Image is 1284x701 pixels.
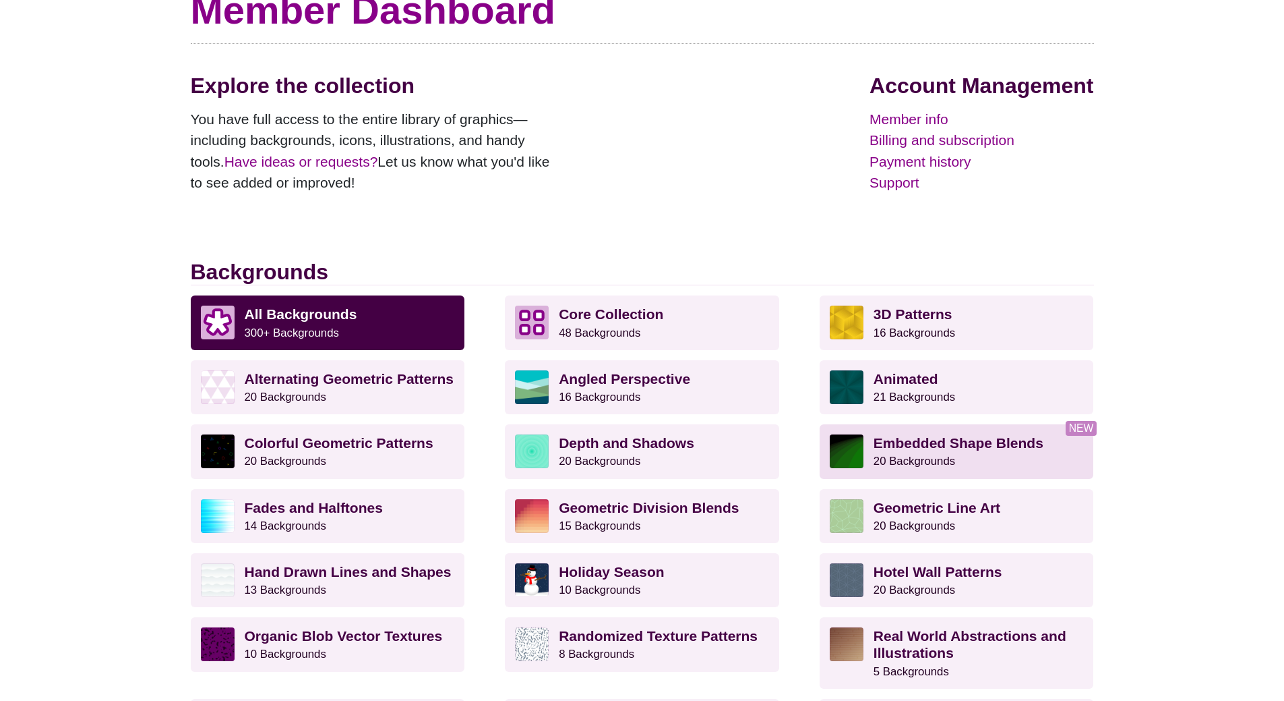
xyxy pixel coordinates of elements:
small: 20 Backgrounds [245,391,326,403]
img: green rave light effect animated background [830,370,863,404]
img: red-to-yellow gradient large pixel grid [515,499,549,533]
a: Core Collection 48 Backgrounds [505,296,779,349]
small: 13 Backgrounds [245,584,326,596]
a: Fades and Halftones14 Backgrounds [191,489,465,543]
img: green layered rings within rings [515,434,549,468]
small: 15 Backgrounds [559,520,640,532]
a: Geometric Line Art20 Backgrounds [820,489,1094,543]
a: Animated21 Backgrounds [820,360,1094,414]
strong: Colorful Geometric Patterns [245,435,433,451]
strong: Hand Drawn Lines and Shapes [245,564,452,580]
small: 10 Backgrounds [559,584,640,596]
a: Embedded Shape Blends20 Backgrounds [820,424,1094,478]
strong: Alternating Geometric Patterns [245,371,454,387]
small: 300+ Backgrounds [245,327,339,339]
strong: Randomized Texture Patterns [559,628,758,644]
img: blue lights stretching horizontally over white [201,499,235,533]
img: wooden floor pattern [830,627,863,661]
strong: Angled Perspective [559,371,690,387]
strong: Core Collection [559,306,663,322]
img: gray texture pattern on white [515,627,549,661]
a: Colorful Geometric Patterns20 Backgrounds [191,424,465,478]
strong: Geometric Division Blends [559,500,739,515]
small: 10 Backgrounds [245,648,326,661]
small: 14 Backgrounds [245,520,326,532]
small: 20 Backgrounds [874,584,955,596]
small: 8 Backgrounds [559,648,634,661]
img: geometric web of connecting lines [830,499,863,533]
strong: Hotel Wall Patterns [874,564,1002,580]
strong: Holiday Season [559,564,664,580]
small: 5 Backgrounds [874,665,949,678]
img: intersecting outlined circles formation pattern [830,563,863,597]
p: You have full access to the entire library of graphics—including backgrounds, icons, illustration... [191,109,561,194]
h2: Backgrounds [191,259,1094,285]
strong: All Backgrounds [245,306,357,322]
a: Payment history [869,151,1093,173]
small: 16 Backgrounds [559,391,640,403]
strong: Fades and Halftones [245,500,383,515]
small: 20 Backgrounds [559,455,640,468]
small: 20 Backgrounds [874,455,955,468]
img: vector art snowman with black hat, branch arms, and carrot nose [515,563,549,597]
a: Angled Perspective16 Backgrounds [505,360,779,414]
h2: Explore the collection [191,73,561,99]
small: 16 Backgrounds [874,327,955,339]
a: Geometric Division Blends15 Backgrounds [505,489,779,543]
a: Have ideas or requests? [224,154,378,169]
strong: Depth and Shadows [559,435,694,451]
img: white subtle wave background [201,563,235,597]
img: Purple vector splotches [201,627,235,661]
a: 3D Patterns16 Backgrounds [820,296,1094,349]
small: 21 Backgrounds [874,391,955,403]
a: Organic Blob Vector Textures10 Backgrounds [191,617,465,671]
a: All Backgrounds 300+ Backgrounds [191,296,465,349]
a: Alternating Geometric Patterns20 Backgrounds [191,360,465,414]
a: Randomized Texture Patterns8 Backgrounds [505,617,779,671]
a: Holiday Season10 Backgrounds [505,553,779,607]
strong: Embedded Shape Blends [874,435,1043,451]
strong: Animated [874,371,938,387]
a: Support [869,172,1093,194]
small: 48 Backgrounds [559,327,640,339]
a: Hotel Wall Patterns20 Backgrounds [820,553,1094,607]
small: 20 Backgrounds [874,520,955,532]
small: 20 Backgrounds [245,455,326,468]
strong: Geometric Line Art [874,500,1000,515]
a: Hand Drawn Lines and Shapes13 Backgrounds [191,553,465,607]
strong: Organic Blob Vector Textures [245,628,443,644]
img: green to black rings rippling away from corner [830,434,863,468]
img: abstract landscape with sky mountains and water [515,370,549,404]
a: Depth and Shadows20 Backgrounds [505,424,779,478]
h2: Account Management [869,73,1093,99]
strong: Real World Abstractions and Illustrations [874,628,1066,661]
img: light purple and white alternating triangle pattern [201,370,235,404]
a: Member info [869,109,1093,130]
img: fancy golden cube pattern [830,306,863,339]
img: a rainbow pattern of outlined geometric shapes [201,434,235,468]
strong: 3D Patterns [874,306,952,322]
a: Billing and subscription [869,130,1093,151]
a: Real World Abstractions and Illustrations5 Backgrounds [820,617,1094,689]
